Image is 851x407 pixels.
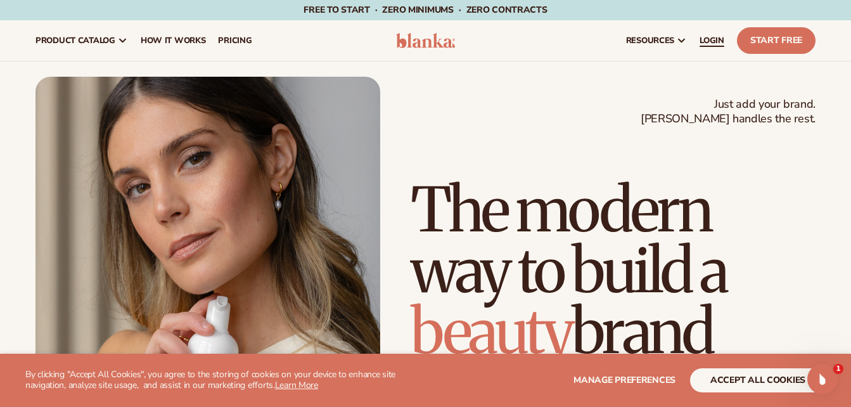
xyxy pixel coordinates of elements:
[690,368,826,392] button: accept all cookies
[396,33,456,48] img: logo
[737,27,816,54] a: Start Free
[833,364,843,374] span: 1
[411,294,572,370] span: beauty
[620,20,693,61] a: resources
[700,36,724,46] span: LOGIN
[573,368,675,392] button: Manage preferences
[626,36,674,46] span: resources
[35,36,115,46] span: product catalog
[304,4,547,16] span: Free to start · ZERO minimums · ZERO contracts
[573,374,675,386] span: Manage preferences
[411,179,816,362] h1: The modern way to build a brand
[141,36,206,46] span: How It Works
[29,20,134,61] a: product catalog
[693,20,731,61] a: LOGIN
[275,379,318,391] a: Learn More
[134,20,212,61] a: How It Works
[212,20,258,61] a: pricing
[807,364,838,394] iframe: Intercom live chat
[25,370,418,391] p: By clicking "Accept All Cookies", you agree to the storing of cookies on your device to enhance s...
[218,36,252,46] span: pricing
[641,97,816,127] span: Just add your brand. [PERSON_NAME] handles the rest.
